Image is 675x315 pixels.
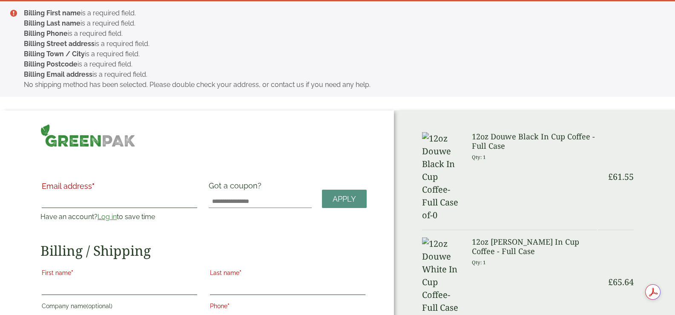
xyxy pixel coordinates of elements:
abbr: required [227,303,230,309]
label: Email address [42,182,197,194]
img: GreenPak Supplies [40,124,135,147]
span: Apply [333,194,356,204]
li: is a required field. [24,49,661,59]
small: Qty: 1 [472,259,486,266]
span: £ [608,276,613,288]
label: Phone [210,300,365,315]
p: Have an account? to save time [40,212,198,222]
li: is a required field. [24,29,661,39]
strong: Billing First name [24,9,81,17]
bdi: 61.55 [608,171,634,182]
img: 12oz Douwe Black In Cup Coffee-Full Case of-0 [422,132,462,222]
abbr: required [92,182,95,191]
h2: Billing / Shipping [40,243,366,259]
strong: Billing Street address [24,40,95,48]
li: is a required field. [24,59,661,69]
label: Got a coupon? [209,181,265,194]
li: is a required field. [24,18,661,29]
abbr: required [239,269,241,276]
li: is a required field. [24,39,661,49]
strong: Billing Town / City [24,50,85,58]
bdi: 65.64 [608,276,634,288]
small: Qty: 1 [472,154,486,160]
li: is a required field. [24,8,661,18]
label: First name [42,267,197,281]
strong: Billing Last name [24,19,80,27]
label: Company name [42,300,197,315]
strong: Billing Email address [24,70,92,78]
span: £ [608,171,613,182]
li: No shipping method has been selected. Please double check your address, or contact us if you need... [24,80,661,90]
li: is a required field. [24,69,661,80]
h3: 12oz [PERSON_NAME] In Cup Coffee - Full Case [472,237,597,256]
label: Last name [210,267,365,281]
span: (optional) [86,303,112,309]
h3: 12oz Douwe Black In Cup Coffee - Full Case [472,132,597,150]
strong: Billing Postcode [24,60,78,68]
a: Apply [322,190,367,208]
a: Log in [98,213,117,221]
abbr: required [71,269,73,276]
strong: Billing Phone [24,29,68,38]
